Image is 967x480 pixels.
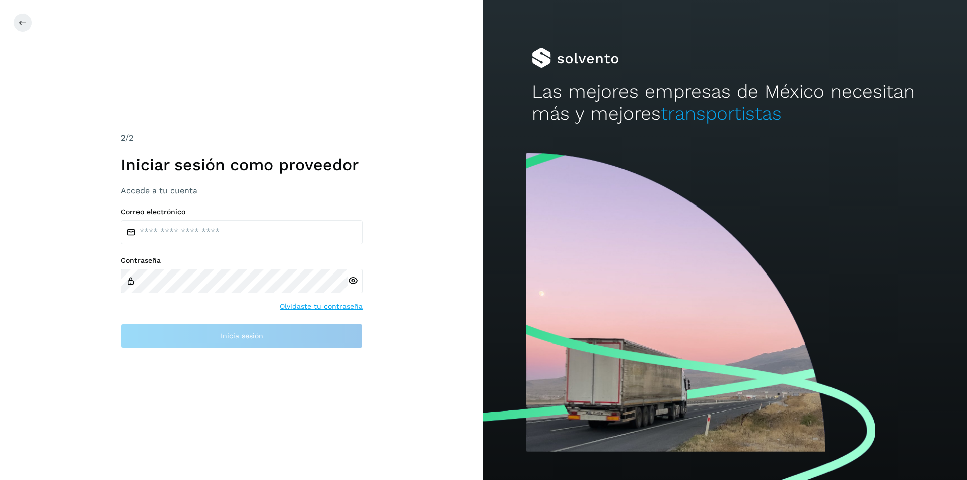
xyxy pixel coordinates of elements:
[121,324,363,348] button: Inicia sesión
[532,81,919,125] h2: Las mejores empresas de México necesitan más y mejores
[221,332,263,339] span: Inicia sesión
[661,103,782,124] span: transportistas
[121,208,363,216] label: Correo electrónico
[121,186,363,195] h3: Accede a tu cuenta
[121,256,363,265] label: Contraseña
[121,132,363,144] div: /2
[280,301,363,312] a: Olvidaste tu contraseña
[121,133,125,143] span: 2
[121,155,363,174] h1: Iniciar sesión como proveedor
